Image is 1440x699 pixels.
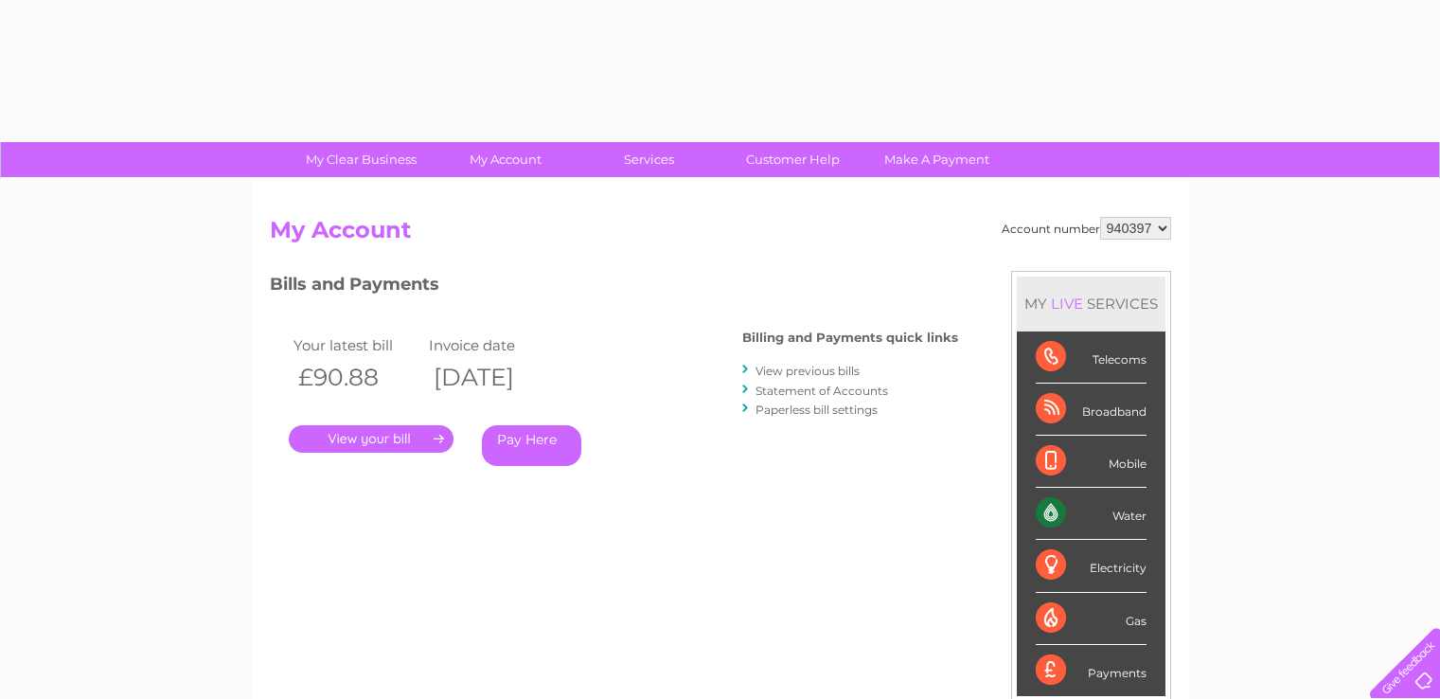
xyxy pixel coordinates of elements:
[742,331,958,345] h4: Billing and Payments quick links
[270,217,1171,253] h2: My Account
[859,142,1015,177] a: Make A Payment
[270,271,958,304] h3: Bills and Payments
[1036,384,1147,436] div: Broadband
[1036,645,1147,696] div: Payments
[424,332,560,358] td: Invoice date
[1036,332,1147,384] div: Telecoms
[289,358,425,397] th: £90.88
[289,332,425,358] td: Your latest bill
[1036,540,1147,592] div: Electricity
[1036,593,1147,645] div: Gas
[571,142,727,177] a: Services
[756,384,888,398] a: Statement of Accounts
[289,425,453,453] a: .
[427,142,583,177] a: My Account
[1017,277,1165,331] div: MY SERVICES
[424,358,560,397] th: [DATE]
[1002,217,1171,240] div: Account number
[482,425,581,466] a: Pay Here
[756,364,860,378] a: View previous bills
[1036,488,1147,540] div: Water
[756,403,878,417] a: Paperless bill settings
[1036,436,1147,488] div: Mobile
[715,142,871,177] a: Customer Help
[283,142,439,177] a: My Clear Business
[1047,295,1087,313] div: LIVE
